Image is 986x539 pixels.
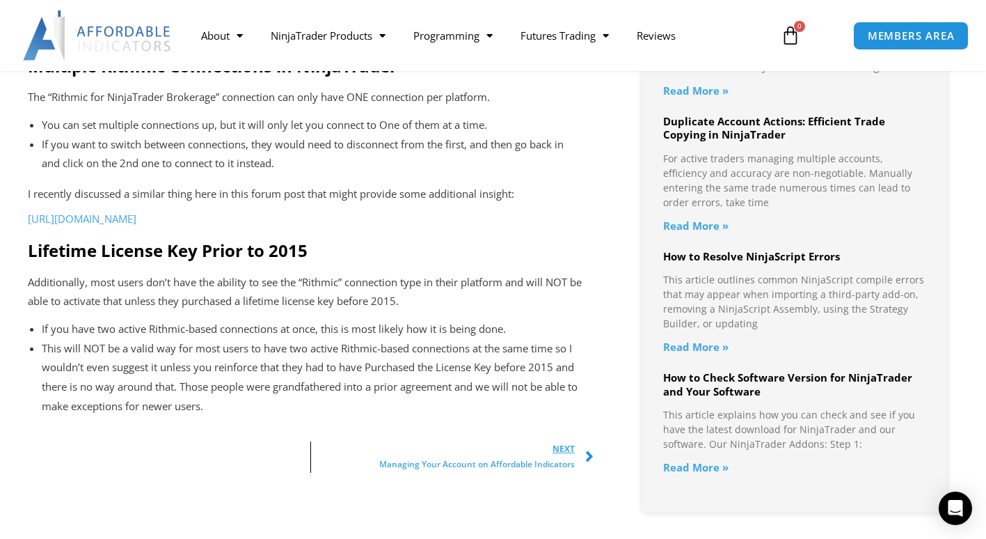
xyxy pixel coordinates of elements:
span: MEMBERS AREA [868,31,955,41]
li: If you want to switch between connections, they would need to disconnect from the first, and then... [42,135,580,174]
h2: Multiple Rithmic Connections in NinjaTrader [28,55,594,77]
a: How to Check Software Version for NinjaTrader and Your Software [663,370,912,398]
img: LogoAI | Affordable Indicators – NinjaTrader [23,10,173,61]
h2: Lifetime License Key Prior to 2015 [28,240,594,261]
span: 0 [794,21,805,32]
a: [URL][DOMAIN_NAME] [28,212,136,226]
p: This article outlines common NinjaScript compile errors that may appear when importing a third-pa... [663,272,926,331]
div: Post Navigation [28,442,594,473]
a: Futures Trading [507,19,623,52]
a: NextManaging Your Account on Affordable Indicators [311,442,594,473]
a: Read more about Duplicate Account Actions: Efficient Trade Copying in NinjaTrader [663,219,729,233]
li: If you have two active Rithmic-based connections at once, this is most likely how it is being done. [42,320,580,339]
a: Programming [399,19,507,52]
a: About [187,19,257,52]
li: This will NOT be a valid way for most users to have two active Rithmic-based connections at the s... [42,339,580,416]
p: For active traders managing multiple accounts, efficiency and accuracy are non-negotiable. Manual... [663,151,926,210]
a: Read more about How to Choose the Right NinjaTrader Indicators for Your Trading Strategy [663,84,729,97]
p: This article explains how you can check and see if you have the latest download for NinjaTrader a... [663,407,926,451]
a: Reviews [623,19,690,52]
span: Next [379,442,575,457]
a: Read more about How to Resolve NinjaScript Errors [663,340,729,354]
a: Read more about How to Check Software Version for NinjaTrader and Your Software [663,460,729,474]
p: Additionally, most users don’t have the ability to see the “Rithmic” connection type in their pla... [28,273,594,312]
span: Managing Your Account on Affordable Indicators [379,457,575,472]
a: How to Resolve NinjaScript Errors [663,249,840,263]
li: You can set multiple connections up, but it will only let you connect to One of them at a time. [42,116,580,135]
a: MEMBERS AREA [853,22,969,50]
p: The “Rithmic for NinjaTrader Brokerage” connection can only have ONE connection per platform. [28,88,594,107]
a: Duplicate Account Actions: Efficient Trade Copying in NinjaTrader [663,114,885,142]
p: I recently discussed a similar thing here in this forum post that might provide some additional i... [28,185,594,204]
a: NinjaTrader Products [257,19,399,52]
nav: Menu [187,19,769,52]
div: Open Intercom Messenger [939,492,972,525]
a: 0 [760,15,821,56]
